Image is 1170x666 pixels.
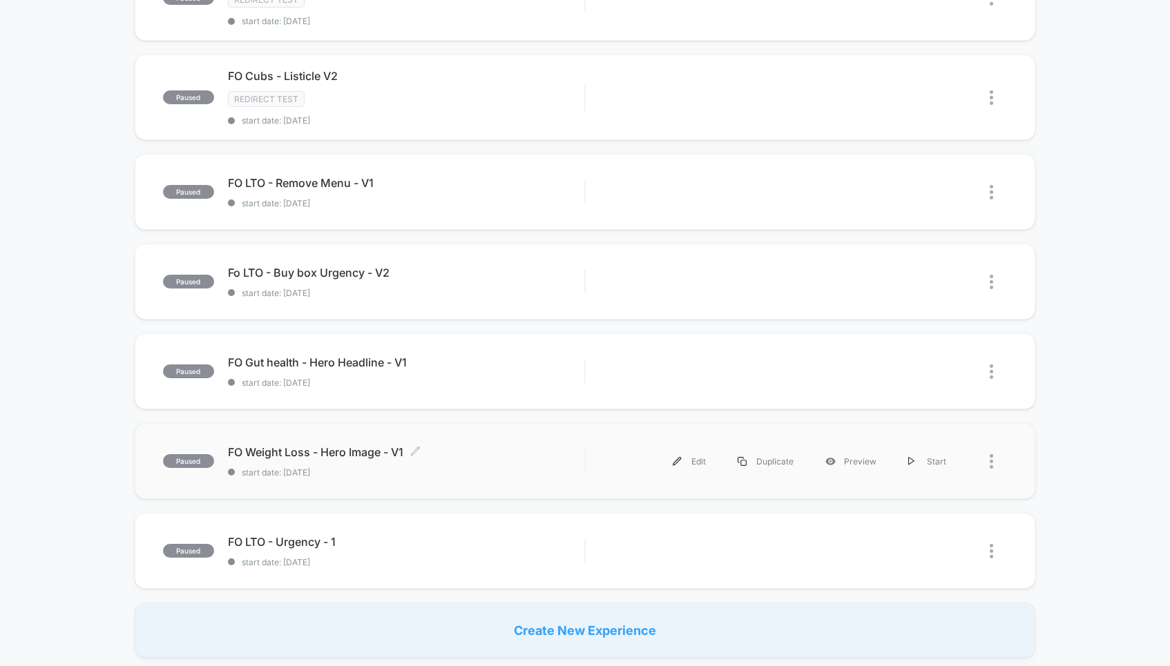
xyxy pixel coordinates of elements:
span: start date: [DATE] [228,198,584,208]
span: start date: [DATE] [228,16,584,26]
span: Fo LTO - Buy box Urgency - V2 [228,266,584,280]
div: Edit [657,446,722,477]
img: close [990,275,993,289]
span: start date: [DATE] [228,288,584,298]
span: FO LTO - Urgency - 1 [228,535,584,549]
img: close [990,454,993,469]
div: Start [892,446,962,477]
span: start date: [DATE] [228,115,584,126]
img: close [990,90,993,105]
div: Preview [809,446,892,477]
img: menu [673,457,682,466]
span: paused [163,185,214,199]
span: FO Weight Loss - Hero Image - V1 [228,445,584,459]
span: paused [163,90,214,104]
img: close [990,364,993,379]
span: paused [163,454,214,468]
span: paused [163,364,214,378]
span: FO Cubs - Listicle V2 [228,69,584,83]
div: Create New Experience [135,603,1035,658]
span: Redirect Test [228,91,305,107]
div: Duplicate [722,446,809,477]
span: start date: [DATE] [228,467,584,478]
span: start date: [DATE] [228,557,584,567]
img: close [990,185,993,199]
span: paused [163,275,214,288]
span: paused [163,544,214,558]
span: FO Gut health - Hero Headline - V1 [228,355,584,369]
img: menu [908,457,915,466]
img: close [990,544,993,558]
span: start date: [DATE] [228,378,584,388]
img: menu [738,457,747,466]
span: FO LTO - Remove Menu - V1 [228,176,584,190]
